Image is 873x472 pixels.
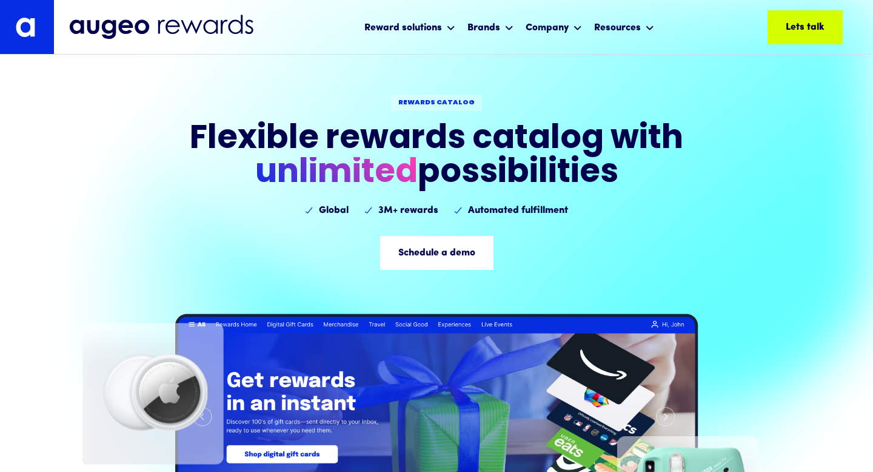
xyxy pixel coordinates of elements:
[523,11,585,43] div: Company
[319,203,349,218] div: Global
[591,11,657,43] div: Resources
[526,21,569,35] div: Company
[69,15,253,40] img: Augeo Rewards business unit full logo in midnight blue.
[768,10,843,44] a: Lets talk
[464,11,517,43] div: Brands
[364,21,442,35] div: Reward solutions
[190,123,683,191] h3: Flexible rewa​rds catalog with ‍ possibilities
[467,21,500,35] div: Brands
[468,203,568,218] div: Automated fulfillment
[398,98,475,107] div: REWARDS CATALOG
[255,157,418,190] span: unlimited
[380,236,493,270] a: Schedule a demo
[378,203,438,218] div: 3M+ rewards
[361,11,458,43] div: Reward solutions
[594,21,641,35] div: Resources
